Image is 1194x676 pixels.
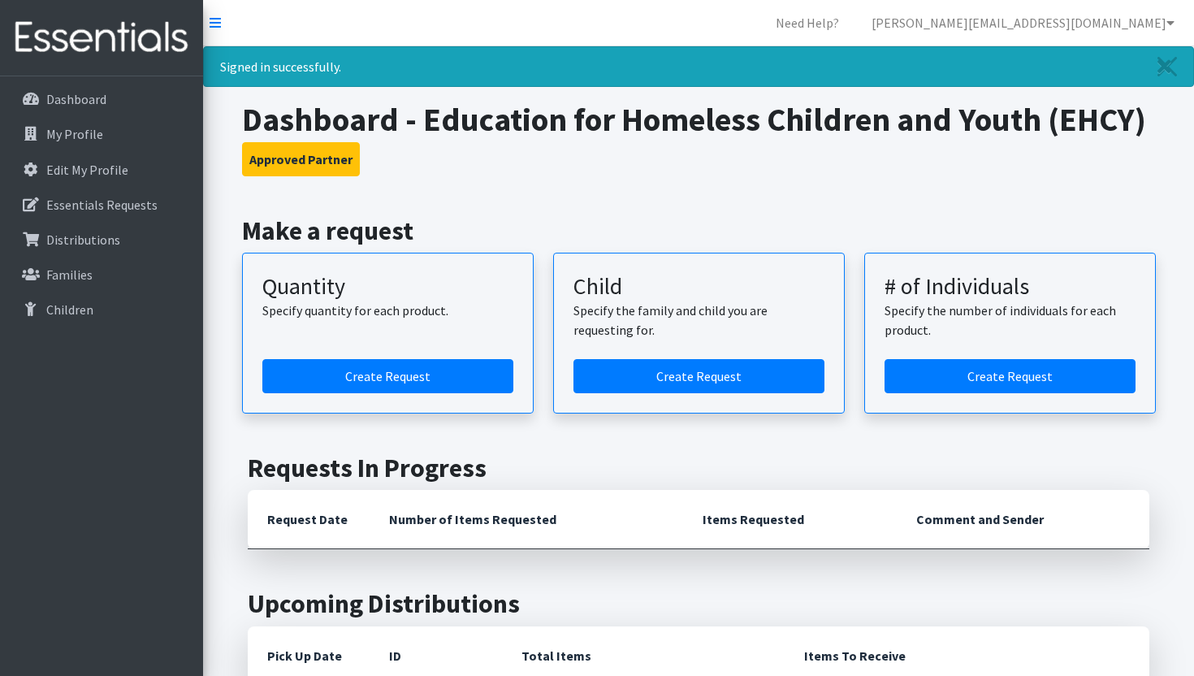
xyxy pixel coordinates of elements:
[262,273,513,301] h3: Quantity
[885,301,1136,340] p: Specify the number of individuals for each product.
[6,223,197,256] a: Distributions
[242,215,1156,246] h2: Make a request
[262,359,513,393] a: Create a request by quantity
[203,46,1194,87] div: Signed in successfully.
[6,154,197,186] a: Edit My Profile
[46,266,93,283] p: Families
[885,273,1136,301] h3: # of Individuals
[573,359,824,393] a: Create a request for a child or family
[6,188,197,221] a: Essentials Requests
[1141,47,1193,86] a: Close
[46,91,106,107] p: Dashboard
[248,453,1149,483] h2: Requests In Progress
[6,11,197,65] img: HumanEssentials
[248,588,1149,619] h2: Upcoming Distributions
[897,490,1149,549] th: Comment and Sender
[573,301,824,340] p: Specify the family and child you are requesting for.
[573,273,824,301] h3: Child
[46,301,93,318] p: Children
[683,490,897,549] th: Items Requested
[242,142,360,176] button: Approved Partner
[46,126,103,142] p: My Profile
[46,162,128,178] p: Edit My Profile
[248,490,370,549] th: Request Date
[885,359,1136,393] a: Create a request by number of individuals
[6,118,197,150] a: My Profile
[242,100,1156,139] h1: Dashboard - Education for Homeless Children and Youth (EHCY)
[262,301,513,320] p: Specify quantity for each product.
[46,232,120,248] p: Distributions
[6,293,197,326] a: Children
[859,6,1188,39] a: [PERSON_NAME][EMAIL_ADDRESS][DOMAIN_NAME]
[6,83,197,115] a: Dashboard
[763,6,852,39] a: Need Help?
[370,490,683,549] th: Number of Items Requested
[46,197,158,213] p: Essentials Requests
[6,258,197,291] a: Families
